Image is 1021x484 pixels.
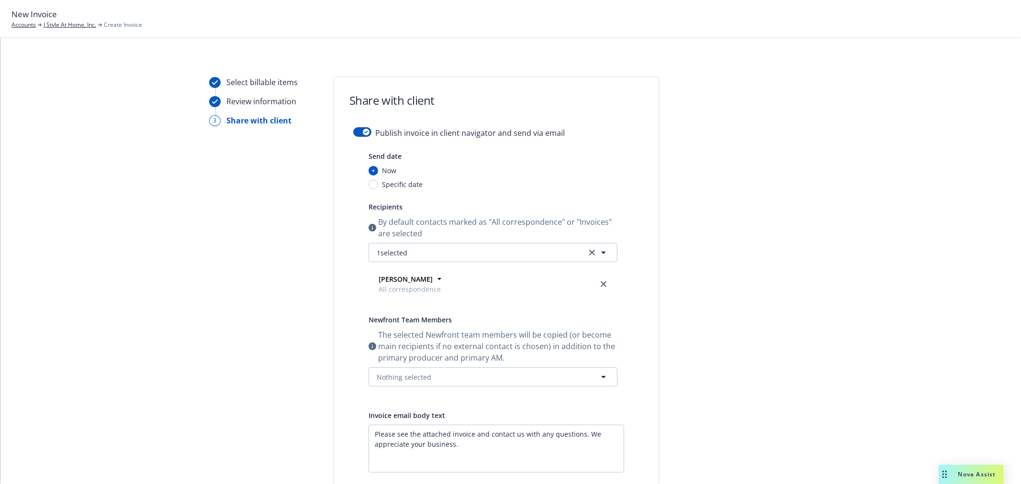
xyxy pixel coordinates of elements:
span: Create Invoice [104,21,142,29]
div: Drag to move [939,465,951,484]
h1: Share with client [349,92,435,108]
input: Specific date [369,180,378,189]
button: Nova Assist [939,465,1004,484]
span: Send date [369,152,402,161]
span: Newfront Team Members [369,315,452,324]
span: By default contacts marked as "All correspondence" or "Invoices" are selected [378,216,617,239]
a: J Style At Home, Inc. [44,21,96,29]
span: Recipients [369,202,403,211]
span: All correspondence [379,284,441,294]
span: New Invoice [11,8,57,21]
button: 1selectedclear selection [369,243,617,262]
button: Nothing selected [369,367,617,386]
div: Share with client [226,115,292,126]
a: clear selection [586,247,598,258]
input: Now [369,166,378,176]
span: 1 selected [377,248,407,258]
span: Invoice email body text [369,411,445,420]
textarea: Enter a description... [369,425,624,473]
div: Select billable items [226,77,298,88]
span: Specific date [382,179,423,189]
a: close [598,278,609,290]
strong: [PERSON_NAME] [379,275,433,284]
span: The selected Newfront team members will be copied (or become main recipients if no external conta... [378,329,617,363]
span: Nova Assist [958,470,996,478]
span: Publish invoice in client navigator and send via email [375,127,565,139]
span: Nothing selected [377,372,431,382]
span: Now [382,165,396,176]
a: Accounts [11,21,36,29]
div: Review information [226,96,296,107]
div: 3 [209,115,221,126]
